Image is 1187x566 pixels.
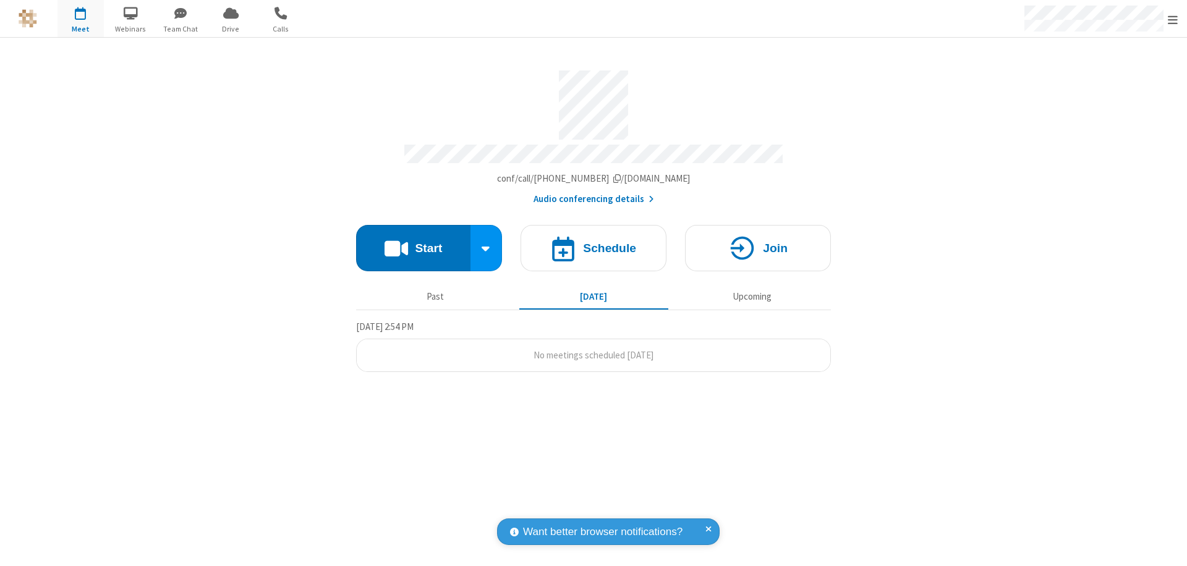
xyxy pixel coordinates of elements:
[158,23,204,35] span: Team Chat
[108,23,154,35] span: Webinars
[470,225,503,271] div: Start conference options
[685,225,831,271] button: Join
[497,172,691,184] span: Copy my meeting room link
[534,349,653,361] span: No meetings scheduled [DATE]
[678,285,827,308] button: Upcoming
[361,285,510,308] button: Past
[415,242,442,254] h4: Start
[519,285,668,308] button: [DATE]
[356,319,831,373] section: Today's Meetings
[258,23,304,35] span: Calls
[534,192,654,206] button: Audio conferencing details
[763,242,788,254] h4: Join
[583,242,636,254] h4: Schedule
[19,9,37,28] img: QA Selenium DO NOT DELETE OR CHANGE
[57,23,104,35] span: Meet
[208,23,254,35] span: Drive
[356,225,470,271] button: Start
[521,225,666,271] button: Schedule
[356,321,414,332] span: [DATE] 2:54 PM
[497,172,691,186] button: Copy my meeting room linkCopy my meeting room link
[523,524,683,540] span: Want better browser notifications?
[356,61,831,206] section: Account details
